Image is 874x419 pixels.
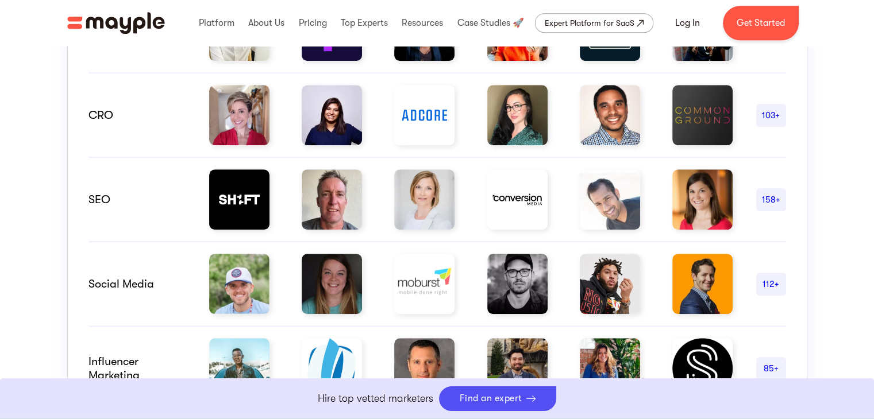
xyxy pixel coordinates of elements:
a: home [67,12,165,34]
div: Platform [196,5,237,41]
div: CRO [88,108,186,122]
div: Social Media [88,277,186,291]
div: Expert Platform for SaaS [545,16,634,30]
div: Pricing [295,5,329,41]
div: 158+ [756,193,786,207]
div: About Us [245,5,287,41]
div: 85+ [756,362,786,375]
div: 112+ [756,277,786,291]
div: Influencer marketing [88,355,186,382]
img: Mayple logo [67,12,165,34]
a: Log In [661,9,714,37]
a: Get Started [723,6,799,40]
div: SEO [88,193,186,207]
div: 103+ [756,108,786,122]
div: Top Experts [338,5,391,41]
div: Resources [399,5,446,41]
a: Expert Platform for SaaS [535,13,653,33]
